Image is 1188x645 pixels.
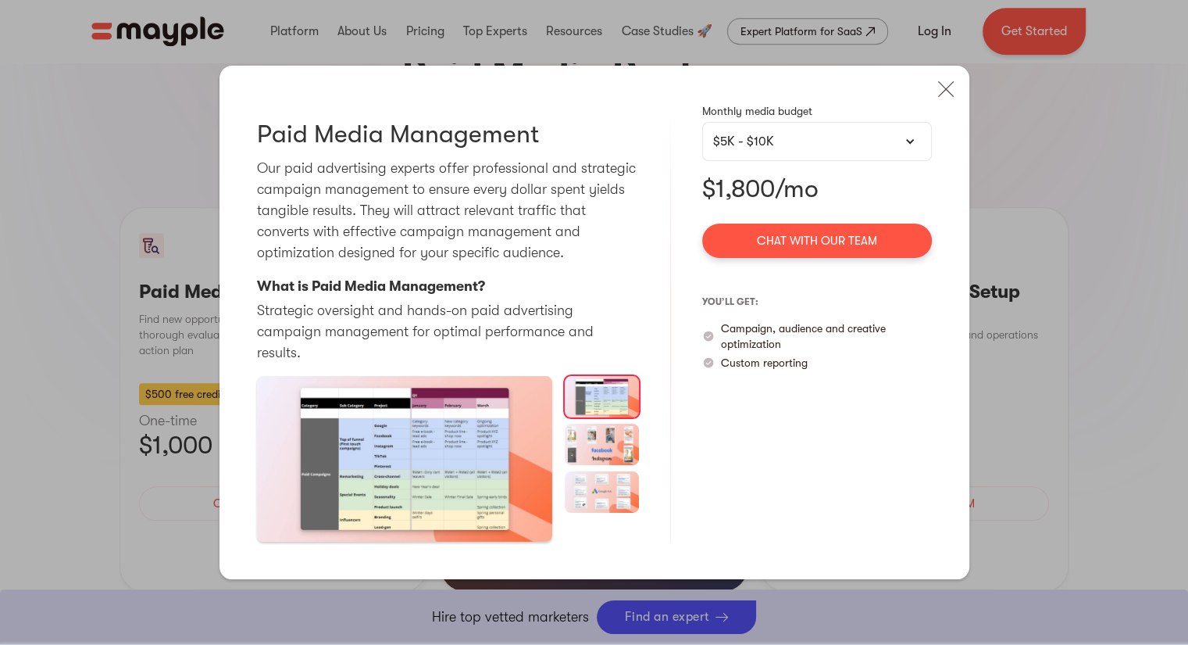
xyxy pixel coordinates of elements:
[257,119,539,150] h3: Paid Media Management
[702,122,932,161] div: $5K - $10K
[257,276,485,297] p: What is Paid Media Management?
[721,321,932,352] p: Campaign, audience and creative optimization
[721,355,808,371] p: Custom reporting
[702,174,932,205] p: $1,800/mo
[702,224,932,258] a: Chat with our team
[702,289,932,314] p: you’ll get:
[257,300,639,364] p: Strategic oversight and hands-on paid advertising campaign management for optimal performance and...
[713,132,921,151] div: $5K - $10K
[257,376,553,543] a: open lightbox
[257,158,639,263] p: Our paid advertising experts offer professional and strategic campaign management to ensure every...
[702,103,932,119] p: Monthly media budget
